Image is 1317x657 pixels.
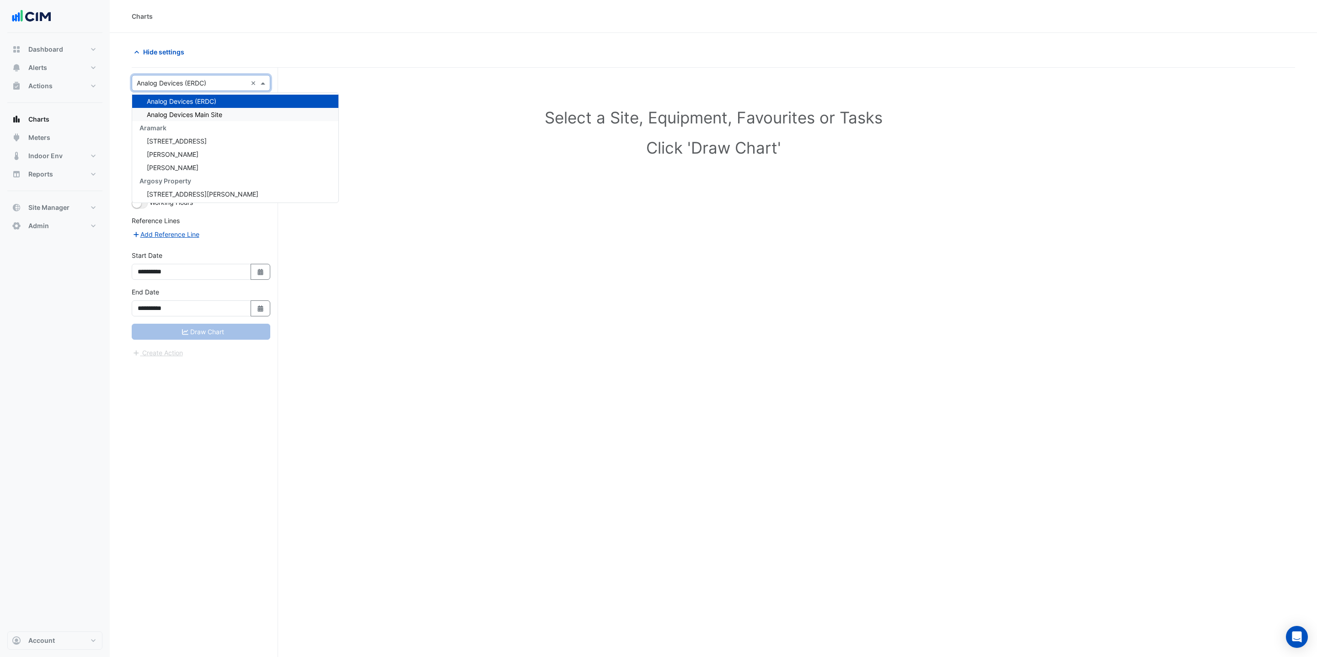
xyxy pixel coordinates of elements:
[12,81,21,91] app-icon: Actions
[28,63,47,72] span: Alerts
[7,110,102,128] button: Charts
[139,177,191,185] span: Argosy Property
[7,40,102,59] button: Dashboard
[132,216,180,225] label: Reference Lines
[28,81,53,91] span: Actions
[28,45,63,54] span: Dashboard
[147,190,258,198] span: [STREET_ADDRESS][PERSON_NAME]
[12,115,21,124] app-icon: Charts
[251,78,258,88] span: Clear
[7,631,102,650] button: Account
[11,7,52,26] img: Company Logo
[12,63,21,72] app-icon: Alerts
[132,92,339,203] ng-dropdown-panel: Options list
[257,268,265,276] fa-icon: Select Date
[12,151,21,160] app-icon: Indoor Env
[143,47,184,57] span: Hide settings
[147,137,207,145] span: [STREET_ADDRESS]
[257,304,265,312] fa-icon: Select Date
[150,198,193,206] span: Working Hours
[147,164,198,171] span: [PERSON_NAME]
[7,59,102,77] button: Alerts
[7,147,102,165] button: Indoor Env
[12,133,21,142] app-icon: Meters
[132,348,183,356] app-escalated-ticket-create-button: Please correct errors first
[132,44,190,60] button: Hide settings
[139,124,166,132] span: Aramark
[7,198,102,217] button: Site Manager
[12,45,21,54] app-icon: Dashboard
[28,636,55,645] span: Account
[28,133,50,142] span: Meters
[28,203,70,212] span: Site Manager
[12,203,21,212] app-icon: Site Manager
[28,170,53,179] span: Reports
[132,287,159,297] label: End Date
[152,108,1275,127] h1: Select a Site, Equipment, Favourites or Tasks
[28,151,63,160] span: Indoor Env
[7,128,102,147] button: Meters
[132,229,200,240] button: Add Reference Line
[132,11,153,21] div: Charts
[7,217,102,235] button: Admin
[147,97,216,105] span: Analog Devices (ERDC)
[28,221,49,230] span: Admin
[147,150,198,158] span: [PERSON_NAME]
[12,221,21,230] app-icon: Admin
[132,251,162,260] label: Start Date
[147,111,222,118] span: Analog Devices Main Site
[12,170,21,179] app-icon: Reports
[7,77,102,95] button: Actions
[7,165,102,183] button: Reports
[1286,626,1308,648] div: Open Intercom Messenger
[28,115,49,124] span: Charts
[152,138,1275,157] h1: Click 'Draw Chart'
